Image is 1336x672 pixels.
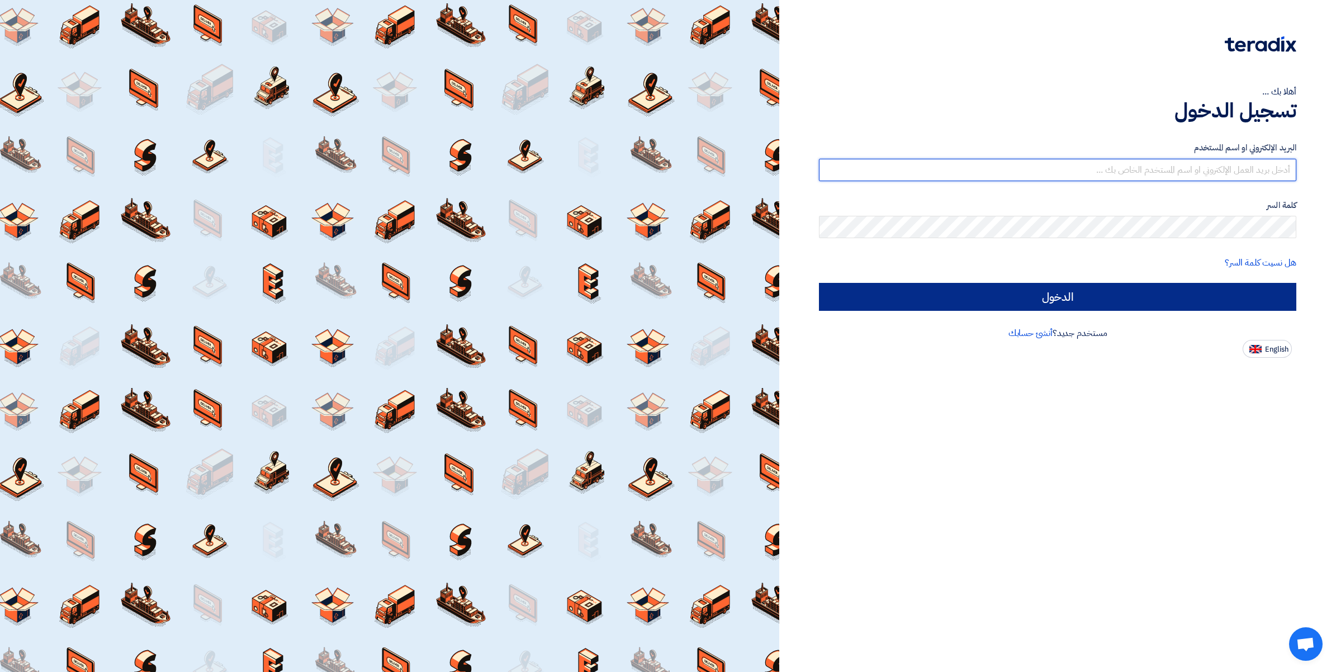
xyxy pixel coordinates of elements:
div: أهلا بك ... [819,85,1296,98]
input: أدخل بريد العمل الإلكتروني او اسم المستخدم الخاص بك ... [819,159,1296,181]
label: كلمة السر [819,199,1296,212]
img: Teradix logo [1225,36,1296,52]
input: الدخول [819,283,1296,311]
a: هل نسيت كلمة السر؟ [1225,256,1296,269]
button: English [1243,340,1292,358]
div: مستخدم جديد؟ [819,326,1296,340]
a: Open chat [1289,627,1323,661]
img: en-US.png [1249,345,1262,353]
span: English [1265,346,1288,353]
a: أنشئ حسابك [1008,326,1053,340]
label: البريد الإلكتروني او اسم المستخدم [819,141,1296,154]
h1: تسجيل الدخول [819,98,1296,123]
